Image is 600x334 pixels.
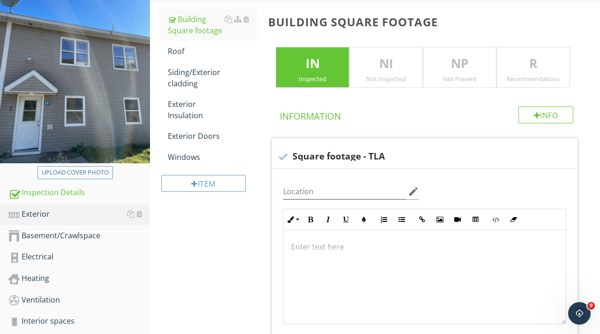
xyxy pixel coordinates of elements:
button: Insert Image (⌘P) [431,211,449,228]
div: Electrical [8,251,150,263]
div: Roof [168,46,257,57]
button: Insert Video [449,211,466,228]
h3: Building Square footage [268,15,585,28]
button: Insert Table [466,211,484,228]
button: Clear Formatting [504,211,522,228]
div: Interior spaces [8,315,150,327]
p: R [497,54,570,73]
div: Recommendations [497,75,570,83]
button: Ordered List [375,211,393,228]
span: 9 [587,302,595,310]
div: Not Present [423,75,496,83]
p: IN [276,54,349,73]
h4: Information [280,106,573,122]
div: Basement/Crawlspace [8,230,150,242]
div: Inspected [276,75,349,83]
button: Code View [487,211,504,228]
p: NP [423,54,496,73]
div: Not Inspected [350,75,422,83]
div: Exterior Insulation [168,99,257,121]
div: Windows [168,152,257,163]
div: Info [518,106,574,123]
div: Inspection Details [8,187,150,199]
button: Upload cover photo [37,166,113,179]
button: Inline Style [284,211,301,228]
div: Siding/Exterior cladding [168,67,257,89]
div: Building Square footage [168,14,257,36]
input: Location [283,184,406,199]
i: edit [408,186,419,197]
div: Heating [8,273,150,285]
p: NI [350,54,422,73]
button: Insert Link (⌘K) [413,211,431,228]
iframe: Intercom live chat [568,302,591,325]
div: Ventilation [8,294,150,306]
div: Exterior [8,208,150,220]
button: Bold (⌘B) [301,211,319,228]
div: Upload cover photo [42,168,109,177]
button: Colors [355,211,373,228]
div: Item [161,175,246,192]
div: Exterior Doors [168,130,257,142]
button: Unordered List [393,211,411,228]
